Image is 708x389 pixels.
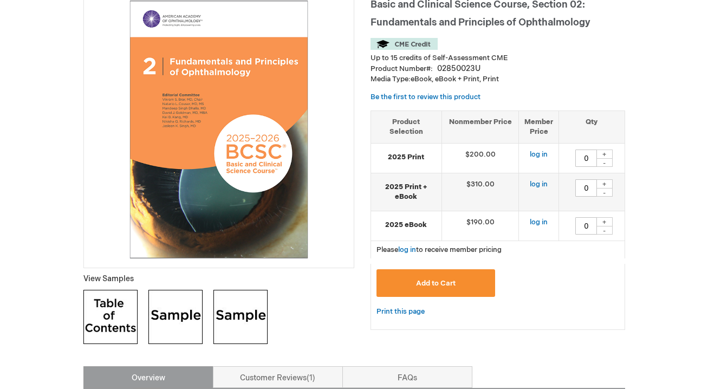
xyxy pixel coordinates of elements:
img: Click to view [83,290,138,344]
a: Customer Reviews1 [213,366,343,388]
button: Add to Cart [376,269,496,297]
li: Up to 15 credits of Self-Assessment CME [371,53,625,63]
strong: 2025 Print [376,152,436,163]
img: Click to view [148,290,203,344]
div: + [596,150,613,159]
td: $200.00 [441,143,519,173]
a: Print this page [376,305,425,319]
img: Click to view [213,290,268,344]
a: log in [398,245,416,254]
span: Please to receive member pricing [376,245,502,254]
strong: 2025 eBook [376,220,436,230]
p: eBook, eBook + Print, Print [371,74,625,85]
div: + [596,217,613,226]
div: - [596,188,613,197]
a: Be the first to review this product [371,93,480,101]
input: Qty [575,150,597,167]
span: 1 [307,373,315,382]
div: + [596,179,613,189]
td: $310.00 [441,173,519,211]
a: log in [530,218,548,226]
th: Qty [559,111,625,143]
p: View Samples [83,274,354,284]
input: Qty [575,179,597,197]
strong: Product Number [371,64,433,73]
strong: 2025 Print + eBook [376,182,436,202]
a: log in [530,150,548,159]
div: - [596,158,613,167]
td: $190.00 [441,211,519,241]
div: - [596,226,613,235]
span: Add to Cart [416,279,456,288]
th: Product Selection [371,111,442,143]
input: Qty [575,217,597,235]
a: log in [530,180,548,189]
strong: Media Type: [371,75,411,83]
th: Member Price [519,111,559,143]
img: CME Credit [371,38,438,50]
a: Overview [83,366,213,388]
th: Nonmember Price [441,111,519,143]
a: FAQs [342,366,472,388]
div: 02850023U [437,63,480,74]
